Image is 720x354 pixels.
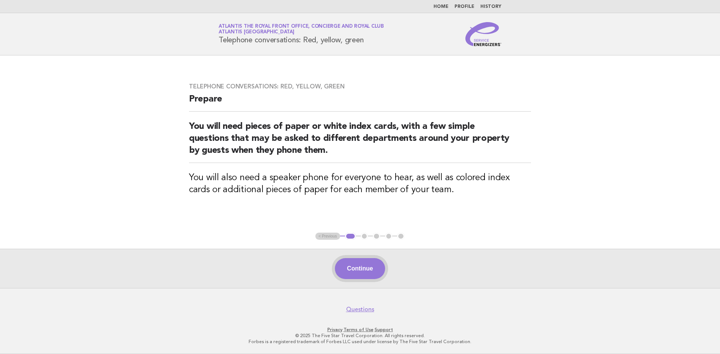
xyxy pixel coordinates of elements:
[189,172,531,196] h3: You will also need a speaker phone for everyone to hear, as well as colored index cards or additi...
[343,327,373,332] a: Terms of Use
[465,22,501,46] img: Service Energizers
[130,327,589,333] p: · ·
[335,258,385,279] button: Continue
[219,24,384,34] a: Atlantis The Royal Front Office, Concierge and Royal ClubAtlantis [GEOGRAPHIC_DATA]
[189,83,531,90] h3: Telephone conversations: Red, yellow, green
[189,93,531,112] h2: Prepare
[454,4,474,9] a: Profile
[345,233,356,240] button: 1
[130,333,589,339] p: © 2025 The Five Star Travel Corporation. All rights reserved.
[327,327,342,332] a: Privacy
[433,4,448,9] a: Home
[480,4,501,9] a: History
[130,339,589,345] p: Forbes is a registered trademark of Forbes LLC used under license by The Five Star Travel Corpora...
[189,121,531,163] h2: You will need pieces of paper or white index cards, with a few simple questions that may be asked...
[219,24,384,44] h1: Telephone conversations: Red, yellow, green
[375,327,393,332] a: Support
[346,306,374,313] a: Questions
[219,30,294,35] span: Atlantis [GEOGRAPHIC_DATA]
